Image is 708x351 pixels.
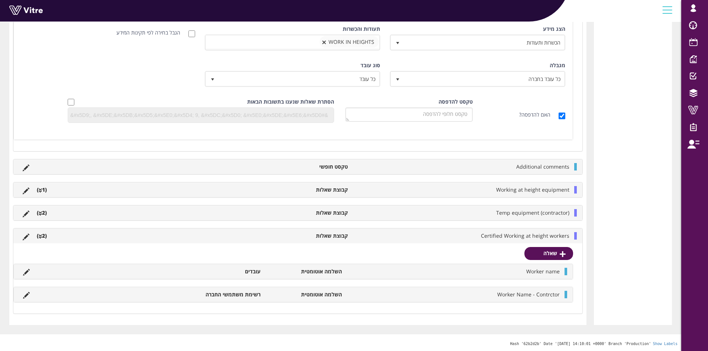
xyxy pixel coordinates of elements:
span: select [391,72,404,85]
span: select [206,72,219,85]
li: עובדים [182,268,264,275]
li: קבוצת שאלות [268,232,352,240]
li: קבוצת שאלות [268,186,352,194]
label: טקסט להדפסה [439,98,473,105]
input: Hide question based on answer [68,99,74,105]
li: השלמה אוטומטית [264,268,346,275]
li: השלמה אוטומטית [264,291,346,298]
li: קבוצת שאלות [268,209,352,217]
label: הגבל בחירה לפי תקינות המידע [116,29,188,36]
span: Certified Working at height workers [481,232,569,239]
label: סוג עובד [361,62,380,69]
span: Hash '62b2d2b' Date '[DATE] 14:10:01 +0000' Branch 'Production' [510,342,651,346]
label: האם להדפסה? [519,111,558,118]
li: (2 ) [33,232,51,240]
label: הסתרת שאלות שנענו בתשובות הבאות [247,98,334,105]
input: &#x5DC;&#x5D3;&#x5D5;&#x5D2;&#x5DE;&#x5D4;: &#x5DC;&#x5D0; &#x5E8;&#x5DC;&#x5D5;&#x5D5;&#x5E0;&#x... [68,110,330,121]
span: Additional comments [516,163,569,170]
span: Working at height equipment [496,186,569,193]
span: הכשרות ותעודות [404,36,565,49]
label: תעודות והכשרות [343,25,380,33]
li: טקסט חופשי [268,163,352,170]
span: select [391,36,404,49]
a: שאלה [524,247,573,260]
span: Work in heights [329,37,374,47]
label: מגבלה [550,62,565,69]
span: כל עובד [219,72,379,85]
span: Temp equipment (contractor) [496,209,569,216]
li: (1 ) [33,186,51,194]
input: הגבל בחירה לפי תקינות המידע [188,30,195,37]
li: רשימת משתמשי החברה [182,291,264,298]
span: Worker Name - Contrctor [497,291,560,298]
span: delete [320,36,328,47]
label: הצג מידע [543,25,565,33]
a: Show Labels [653,342,678,346]
span: Worker name [526,268,560,275]
li: (2 ) [33,209,51,217]
span: כל עובד בחברה [404,72,565,85]
input: האם להדפסה? [559,113,565,119]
